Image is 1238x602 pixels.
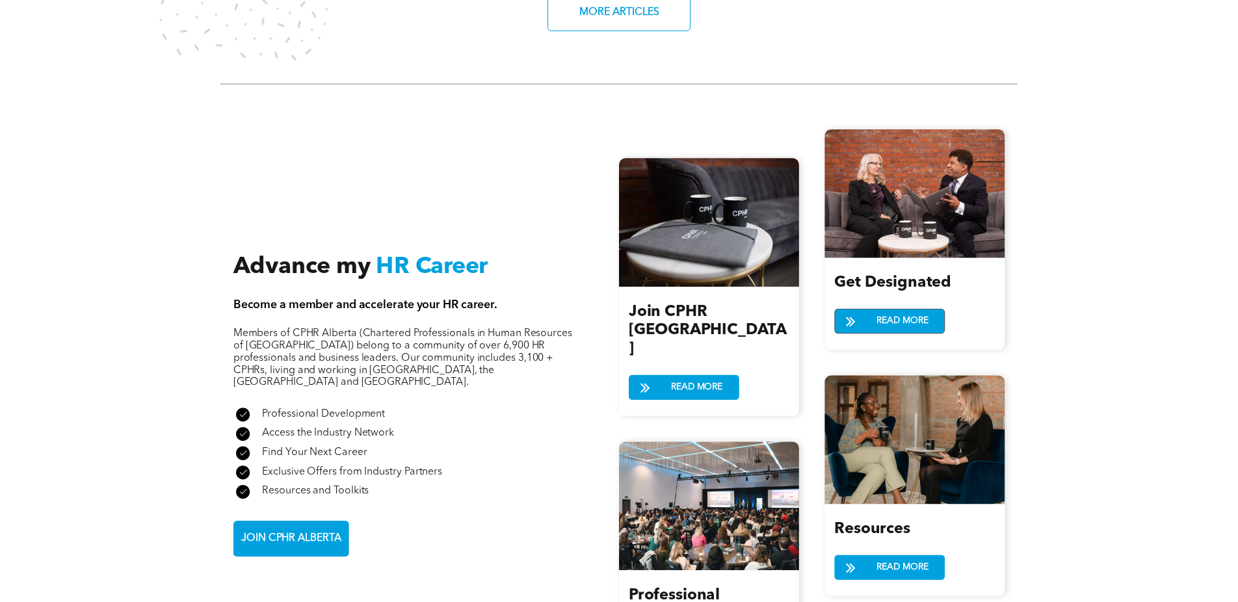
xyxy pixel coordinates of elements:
a: READ MORE [834,555,945,580]
span: Resources [834,521,910,537]
span: Members of CPHR Alberta (Chartered Professionals in Human Resources of [GEOGRAPHIC_DATA]) belong ... [233,328,572,387]
span: Become a member and accelerate your HR career. [233,298,497,310]
span: READ MORE [873,309,933,333]
a: READ MORE [834,308,945,334]
span: Access the Industry Network [262,428,394,438]
span: Professional Development [262,409,385,419]
span: Advance my [233,255,371,279]
span: Get Designated [834,275,951,291]
a: JOIN CPHR ALBERTA [233,520,349,556]
span: Find Your Next Career [262,447,367,458]
span: HR Career [376,255,488,279]
a: READ MORE [629,374,739,400]
span: READ MORE [666,375,727,399]
span: Exclusive Offers from Industry Partners [262,467,442,477]
span: Join CPHR [GEOGRAPHIC_DATA] [629,304,787,356]
span: READ MORE [873,555,933,579]
span: JOIN CPHR ALBERTA [237,525,345,551]
span: Resources and Toolkits [262,486,369,496]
